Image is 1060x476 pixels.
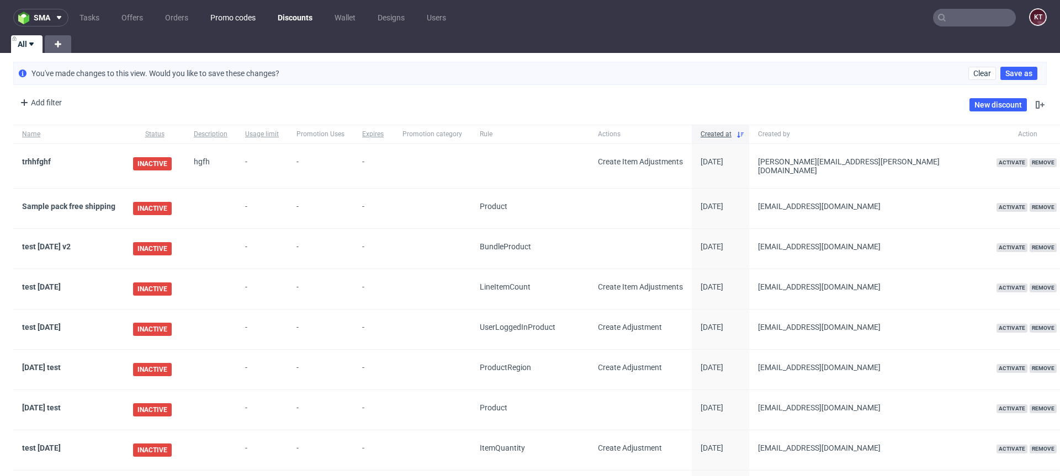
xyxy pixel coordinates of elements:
[22,403,61,412] a: [DATE] test
[22,242,71,251] a: test [DATE] v2
[598,282,683,291] span: Create Item Adjustments
[758,242,979,251] div: [EMAIL_ADDRESS][DOMAIN_NAME]
[1030,203,1057,212] span: Remove
[15,94,64,111] div: Add filter
[245,157,279,175] span: -
[1030,9,1046,25] figcaption: KT
[480,282,531,291] span: LineItemCount
[34,14,50,22] span: sma
[245,130,279,139] span: Usage limit
[371,9,411,26] a: Designs
[204,9,262,26] a: Promo codes
[245,443,279,457] span: -
[758,403,979,412] div: [EMAIL_ADDRESS][DOMAIN_NAME]
[362,130,385,139] span: Expires
[133,130,176,139] span: Status
[997,284,1027,292] span: Activate
[480,323,555,331] span: UserLoggedIn Product
[362,443,385,457] span: -
[402,130,462,139] span: Promotion category
[480,363,531,372] span: Product Region
[328,9,362,26] a: Wallet
[22,282,61,291] a: test [DATE]
[997,130,1059,139] span: Action
[22,443,61,452] a: test [DATE]
[758,130,979,139] span: Created by
[296,282,344,296] span: -
[362,202,385,215] span: -
[362,363,385,376] span: -
[296,323,344,336] span: -
[480,443,525,452] span: ItemQuantity
[701,202,723,211] span: [DATE]
[133,282,172,296] span: INACTIVE
[701,242,723,251] span: [DATE]
[133,157,172,170] span: INACTIVE
[480,202,507,211] span: Product
[296,157,344,175] span: -
[296,443,344,457] span: -
[73,9,106,26] a: Tasks
[1030,445,1057,453] span: Remove
[22,130,115,139] span: Name
[22,363,61,372] a: [DATE] test
[133,363,172,376] span: INACTIVE
[997,203,1027,212] span: Activate
[22,202,115,211] a: Sample pack free shipping
[701,443,723,452] span: [DATE]
[245,202,279,215] span: -
[133,443,172,457] span: INACTIVE
[362,323,385,336] span: -
[296,242,344,255] span: -
[701,282,723,291] span: [DATE]
[1000,67,1037,80] button: Save as
[997,404,1027,413] span: Activate
[598,363,662,372] span: Create Adjustment
[969,98,1027,111] a: New discount
[598,443,662,452] span: Create Adjustment
[22,323,61,331] a: test [DATE]
[420,9,453,26] a: Users
[245,242,279,255] span: -
[1005,69,1032,77] span: Save as
[13,9,68,26] button: sma
[245,323,279,336] span: -
[758,202,979,211] div: [EMAIL_ADDRESS][DOMAIN_NAME]
[296,130,344,139] span: Promotion Uses
[245,363,279,376] span: -
[22,157,51,166] a: trhhfghf
[31,68,279,79] p: You've made changes to this view. Would you like to save these changes?
[701,130,732,139] span: Created at
[18,12,34,24] img: logo
[701,323,723,331] span: [DATE]
[11,35,43,53] a: All
[598,323,662,331] span: Create Adjustment
[701,403,723,412] span: [DATE]
[758,157,979,175] div: [PERSON_NAME][EMAIL_ADDRESS][PERSON_NAME][DOMAIN_NAME]
[701,363,723,372] span: [DATE]
[997,324,1027,333] span: Activate
[133,403,172,416] span: INACTIVE
[271,9,319,26] a: Discounts
[296,202,344,215] span: -
[194,130,227,139] span: Description
[245,282,279,296] span: -
[133,242,172,255] span: INACTIVE
[296,403,344,416] span: -
[1030,404,1057,413] span: Remove
[194,157,227,166] div: hgfh
[133,323,172,336] span: INACTIVE
[598,157,683,166] span: Create Item Adjustments
[1030,158,1057,167] span: Remove
[598,130,683,139] span: Actions
[245,403,279,416] span: -
[758,363,979,372] div: [EMAIL_ADDRESS][DOMAIN_NAME]
[758,282,979,291] div: [EMAIL_ADDRESS][DOMAIN_NAME]
[758,443,979,452] div: [EMAIL_ADDRESS][DOMAIN_NAME]
[701,157,723,166] span: [DATE]
[997,364,1027,373] span: Activate
[362,403,385,416] span: -
[1030,243,1057,252] span: Remove
[480,242,531,251] span: Bundle Product
[973,69,991,77] span: Clear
